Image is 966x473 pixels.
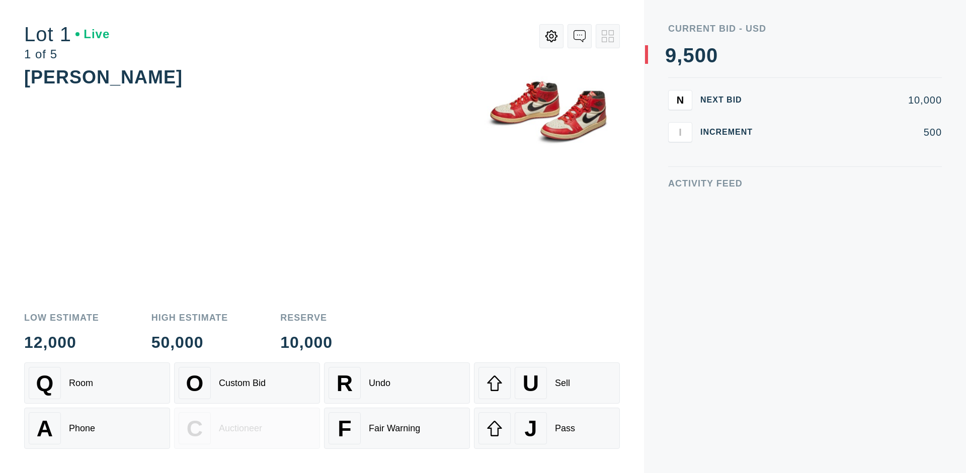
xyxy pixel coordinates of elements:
[24,362,170,404] button: QRoom
[69,423,95,434] div: Phone
[769,95,942,105] div: 10,000
[474,408,620,449] button: JPass
[700,96,761,104] div: Next Bid
[280,334,333,350] div: 10,000
[219,378,266,389] div: Custom Bid
[665,45,677,65] div: 9
[524,416,537,441] span: J
[677,45,683,246] div: ,
[186,370,204,396] span: O
[324,362,470,404] button: RUndo
[555,423,575,434] div: Pass
[474,362,620,404] button: USell
[369,378,390,389] div: Undo
[683,45,694,65] div: 5
[668,179,942,188] div: Activity Feed
[151,313,228,322] div: High Estimate
[24,313,99,322] div: Low Estimate
[24,67,183,87] div: [PERSON_NAME]
[668,122,692,142] button: I
[24,24,110,44] div: Lot 1
[668,24,942,33] div: Current Bid - USD
[187,416,203,441] span: C
[324,408,470,449] button: FFair Warning
[523,370,539,396] span: U
[69,378,93,389] div: Room
[679,126,682,138] span: I
[338,416,351,441] span: F
[24,334,99,350] div: 12,000
[706,45,718,65] div: 0
[769,127,942,137] div: 500
[695,45,706,65] div: 0
[36,370,54,396] span: Q
[151,334,228,350] div: 50,000
[668,90,692,110] button: N
[280,313,333,322] div: Reserve
[219,423,262,434] div: Auctioneer
[24,48,110,60] div: 1 of 5
[677,94,684,106] span: N
[75,28,110,40] div: Live
[37,416,53,441] span: A
[337,370,353,396] span: R
[700,128,761,136] div: Increment
[369,423,420,434] div: Fair Warning
[174,362,320,404] button: OCustom Bid
[555,378,570,389] div: Sell
[174,408,320,449] button: CAuctioneer
[24,408,170,449] button: APhone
